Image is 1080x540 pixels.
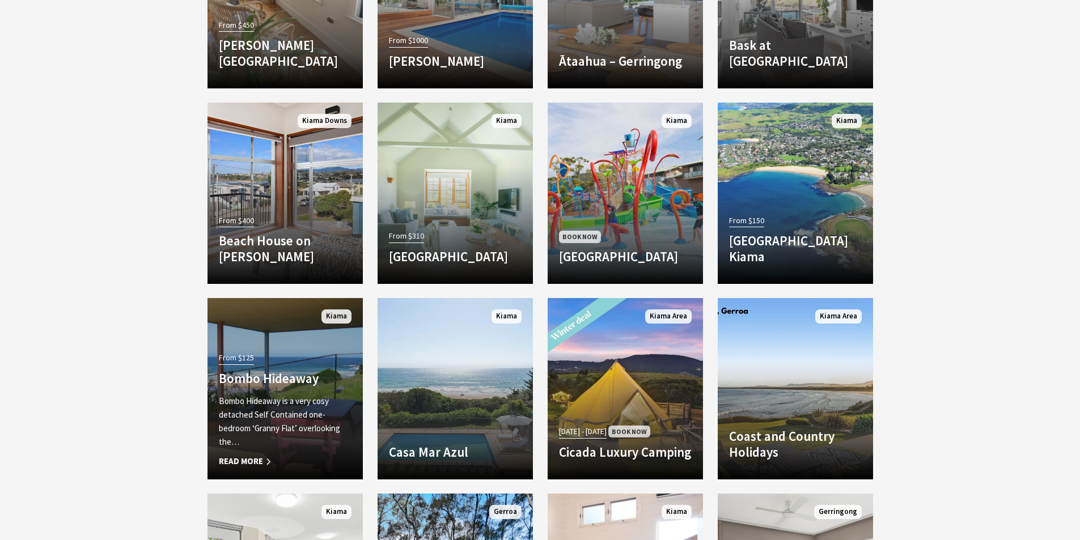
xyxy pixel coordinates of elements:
[832,114,862,128] span: Kiama
[559,231,601,243] span: Book Now
[321,505,351,519] span: Kiama
[489,505,522,519] span: Gerroa
[389,444,522,460] h4: Casa Mar Azul
[219,214,254,227] span: From $400
[219,394,351,449] p: Bombo Hideaway is a very cosy detached Self Contained one-bedroom ‘Granny Flat’ overlooking the…
[729,233,862,264] h4: [GEOGRAPHIC_DATA] Kiama
[608,426,650,437] span: Book Now
[559,444,692,460] h4: Cicada Luxury Camping
[729,428,862,460] h4: Coast and Country Holidays
[548,103,703,284] a: Book Now [GEOGRAPHIC_DATA] Kiama
[492,114,522,128] span: Kiama
[662,505,692,519] span: Kiama
[814,505,862,519] span: Gerringong
[219,19,254,32] span: From $450
[219,454,351,468] span: Read More
[389,53,522,69] h4: [PERSON_NAME]
[662,114,692,128] span: Kiama
[548,298,703,479] a: Another Image Used [DATE] - [DATE] Book Now Cicada Luxury Camping Kiama Area
[321,309,351,324] span: Kiama
[207,103,363,284] a: From $400 Beach House on [PERSON_NAME] Kiama Downs
[219,233,351,264] h4: Beach House on [PERSON_NAME]
[219,351,254,364] span: From $125
[815,309,862,324] span: Kiama Area
[378,103,533,284] a: Another Image Used From $310 [GEOGRAPHIC_DATA] Kiama
[389,229,424,243] span: From $310
[219,371,351,386] h4: Bombo Hideaway
[389,249,522,265] h4: [GEOGRAPHIC_DATA]
[207,298,363,479] a: From $125 Bombo Hideaway Bombo Hideaway is a very cosy detached Self Contained one-bedroom ‘Grann...
[729,214,764,227] span: From $150
[559,53,692,69] h4: Ātaahua – Gerringong
[389,34,428,47] span: From $1000
[645,309,692,324] span: Kiama Area
[492,309,522,324] span: Kiama
[378,298,533,479] a: Another Image Used Casa Mar Azul Kiama
[718,103,873,284] a: From $150 [GEOGRAPHIC_DATA] Kiama Kiama
[559,249,692,265] h4: [GEOGRAPHIC_DATA]
[729,37,862,69] h4: Bask at [GEOGRAPHIC_DATA]
[718,298,873,479] a: Another Image Used Coast and Country Holidays Kiama Area
[559,425,607,438] span: [DATE] - [DATE]
[219,37,351,69] h4: [PERSON_NAME][GEOGRAPHIC_DATA]
[298,114,351,128] span: Kiama Downs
